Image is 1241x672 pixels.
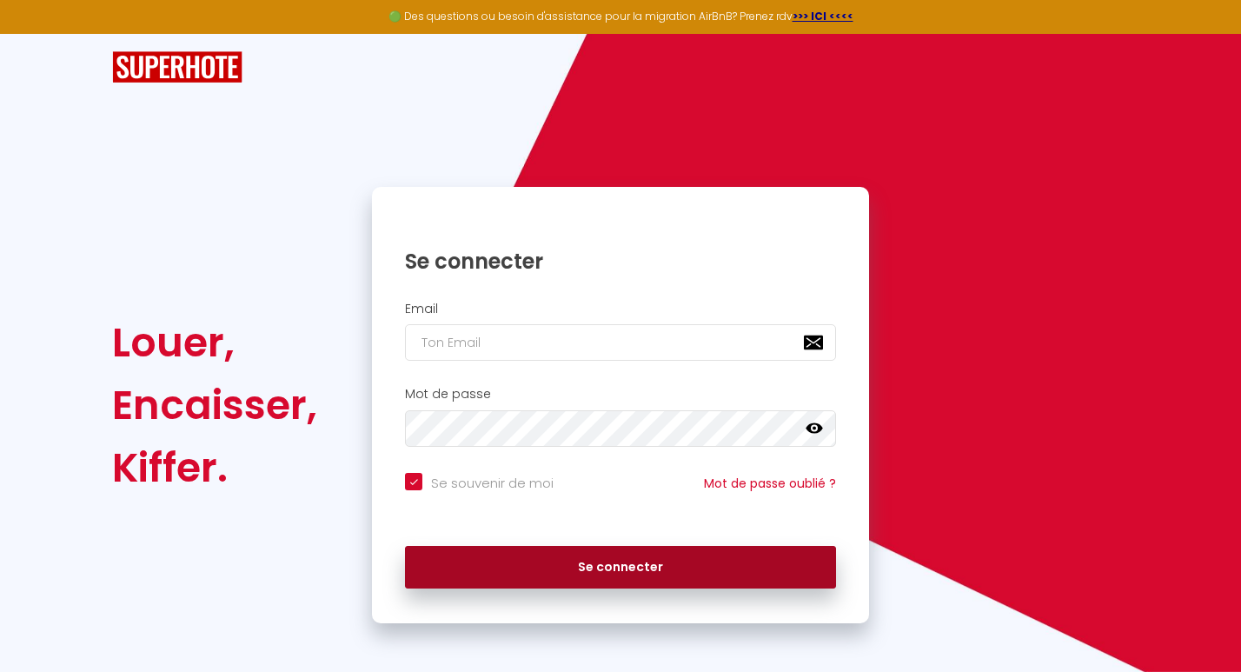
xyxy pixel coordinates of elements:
[405,546,836,589] button: Se connecter
[704,475,836,492] a: Mot de passe oublié ?
[112,51,242,83] img: SuperHote logo
[405,387,836,402] h2: Mot de passe
[405,248,836,275] h1: Se connecter
[112,374,317,436] div: Encaisser,
[112,436,317,499] div: Kiffer.
[112,311,317,374] div: Louer,
[793,9,853,23] a: >>> ICI <<<<
[405,324,836,361] input: Ton Email
[405,302,836,316] h2: Email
